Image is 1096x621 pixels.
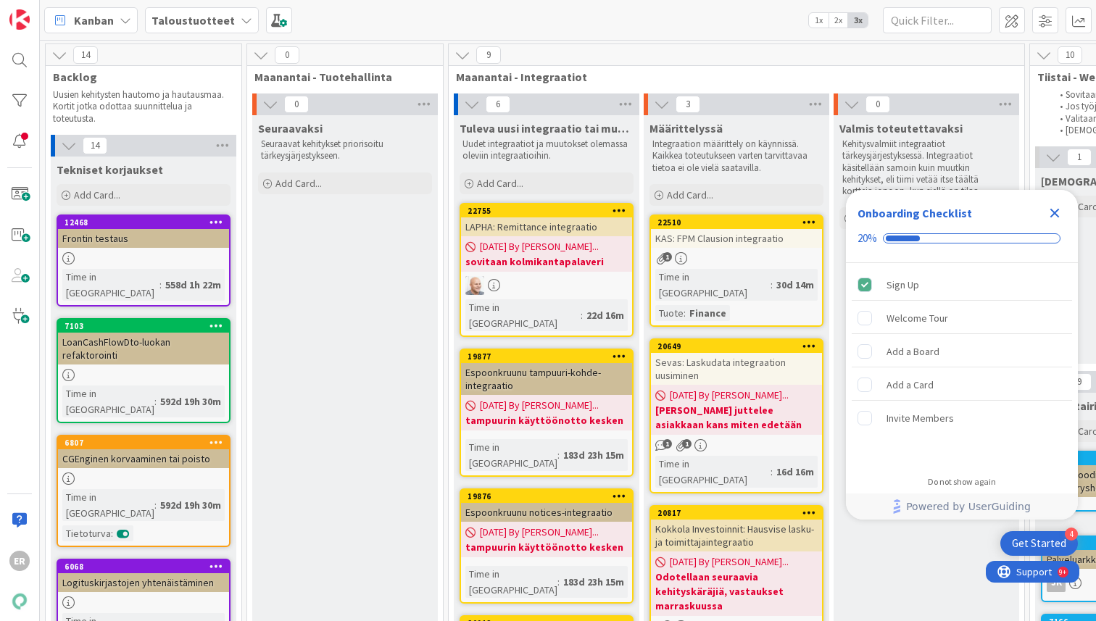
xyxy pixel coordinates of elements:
[159,277,162,293] span: :
[65,217,229,228] div: 12468
[1012,536,1066,551] div: Get Started
[58,229,229,248] div: Frontin testaus
[652,138,821,174] p: Integraation määrittely on käynnissä. Kaikkea toteutukseen varten tarvittavaa tietoa ei ole vielä...
[53,89,224,125] p: Uusien kehitysten hautomo ja hautausmaa. Kortit jotka odottaa suunnittelua ja toteutusta.
[476,46,501,64] span: 9
[657,341,822,351] div: 20649
[275,46,299,64] span: 0
[887,309,948,327] div: Welcome Tour
[883,7,992,33] input: Quick Filter...
[676,96,700,113] span: 3
[667,188,713,201] span: Add Card...
[852,369,1072,401] div: Add a Card is incomplete.
[58,320,229,364] div: 7103LoanCashFlowDto-luokan refaktorointi
[460,203,634,337] a: 22755LAPHA: Remittance integraatio[DATE] By [PERSON_NAME]...sovitaan kolmikantapalaveriNGTime in ...
[560,447,628,463] div: 183d 23h 15m
[465,540,628,554] b: tampuurin käyttöönotto kesken
[465,566,557,598] div: Time in [GEOGRAPHIC_DATA]
[852,402,1072,434] div: Invite Members is incomplete.
[465,299,581,331] div: Time in [GEOGRAPHIC_DATA]
[62,489,154,521] div: Time in [GEOGRAPHIC_DATA]
[928,476,996,488] div: Do not show again
[486,96,510,113] span: 6
[154,497,157,513] span: :
[655,269,771,301] div: Time in [GEOGRAPHIC_DATA]
[74,188,120,201] span: Add Card...
[465,413,628,428] b: tampuurin käyttöönotto kesken
[154,393,157,409] span: :
[684,305,686,321] span: :
[461,204,632,236] div: 22755LAPHA: Remittance integraatio
[809,13,829,28] span: 1x
[581,307,583,323] span: :
[58,560,229,592] div: 6068Logituskirjastojen yhtenäistäminen
[839,121,963,136] span: Valmis toteutettavaksi
[846,493,1078,520] div: Footer
[670,388,789,403] span: [DATE] By [PERSON_NAME]...
[846,190,1078,520] div: Checklist Container
[655,570,818,613] b: Odotellaan seuraavia kehityskäräjiä, vastaukset marraskuussa
[663,439,672,449] span: 1
[887,409,954,427] div: Invite Members
[1043,201,1066,225] div: Close Checklist
[651,520,822,551] div: Kokkola Investoinnit: Hausvise lasku- ja toimittajaintegraatio
[58,320,229,333] div: 7103
[887,343,939,360] div: Add a Board
[58,333,229,364] div: LoanCashFlowDto-luokan refaktorointi
[468,206,632,216] div: 22755
[583,307,628,323] div: 22d 16m
[460,349,634,477] a: 19877Espoonkruunu tampuuri-kohde-integraatio[DATE] By [PERSON_NAME]...tampuurin käyttöönotto kesk...
[62,269,159,301] div: Time in [GEOGRAPHIC_DATA]
[649,338,823,493] a: 20649Sevas: Laskudata integraation uusiminen[DATE] By [PERSON_NAME]...[PERSON_NAME] juttelee asia...
[651,507,822,520] div: 20817
[157,497,225,513] div: 592d 19h 30m
[906,498,1031,515] span: Powered by UserGuiding
[465,439,557,471] div: Time in [GEOGRAPHIC_DATA]
[651,353,822,385] div: Sevas: Laskudata integraation uusiminen
[9,591,30,612] img: avatar
[771,277,773,293] span: :
[57,318,231,423] a: 7103LoanCashFlowDto-luokan refaktorointiTime in [GEOGRAPHIC_DATA]:592d 19h 30m
[771,464,773,480] span: :
[853,493,1071,520] a: Powered by UserGuiding
[65,321,229,331] div: 7103
[682,439,692,449] span: 1
[1058,46,1082,64] span: 10
[1067,373,1092,391] span: 9
[461,490,632,522] div: 19876Espoonkruunu notices-integraatio
[655,403,818,432] b: [PERSON_NAME] juttelee asiakkaan kans miten edetään
[887,376,934,393] div: Add a Card
[258,121,323,136] span: Seuraavaksi
[651,340,822,353] div: 20649
[460,121,634,136] span: Tuleva uusi integraatio tai muutos
[1000,531,1078,556] div: Open Get Started checklist, remaining modules: 4
[480,398,599,413] span: [DATE] By [PERSON_NAME]...
[887,276,919,293] div: Sign Up
[65,562,229,572] div: 6068
[111,525,113,541] span: :
[468,491,632,501] div: 19876
[73,46,98,64] span: 14
[829,13,848,28] span: 2x
[62,385,154,417] div: Time in [GEOGRAPHIC_DATA]
[651,229,822,248] div: KAS: FPM Clausion integraatio
[456,70,1006,84] span: Maanantai - Integraatiot
[852,335,1072,367] div: Add a Board is incomplete.
[157,393,225,409] div: 592d 19h 30m
[557,574,560,590] span: :
[670,554,789,570] span: [DATE] By [PERSON_NAME]...
[465,254,628,269] b: sovitaan kolmikantapalaveri
[73,6,80,17] div: 9+
[1047,573,1066,592] div: JK
[477,177,523,190] span: Add Card...
[858,232,1066,245] div: Checklist progress: 20%
[649,121,723,136] span: Määrittelyssä
[651,340,822,385] div: 20649Sevas: Laskudata integraation uusiminen
[57,214,231,307] a: 12468Frontin testausTime in [GEOGRAPHIC_DATA]:558d 1h 22m
[58,216,229,229] div: 12468
[462,138,631,162] p: Uudet integraatiot ja muutokset olemassa oleviin integraatioihin.
[461,350,632,363] div: 19877
[58,573,229,592] div: Logituskirjastojen yhtenäistäminen
[461,490,632,503] div: 19876
[57,435,231,547] a: 6807CGEnginen korvaaminen tai poistoTime in [GEOGRAPHIC_DATA]:592d 19h 30mTietoturva:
